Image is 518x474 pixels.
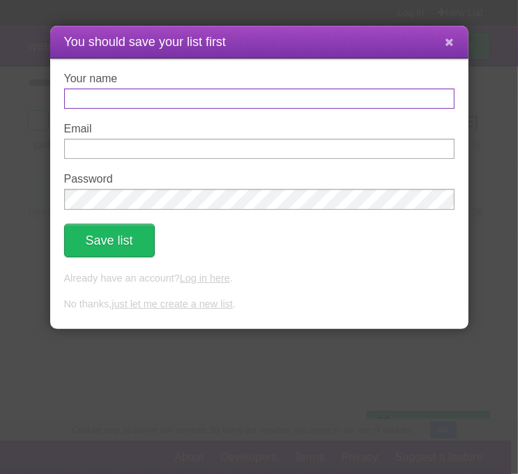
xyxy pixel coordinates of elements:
[112,298,233,309] a: just let me create a new list
[64,173,455,185] label: Password
[64,72,455,85] label: Your name
[180,273,230,284] a: Log in here
[64,33,455,52] h1: You should save your list first
[64,123,455,135] label: Email
[64,224,155,257] button: Save list
[64,297,455,312] p: No thanks, .
[64,271,455,286] p: Already have an account? .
